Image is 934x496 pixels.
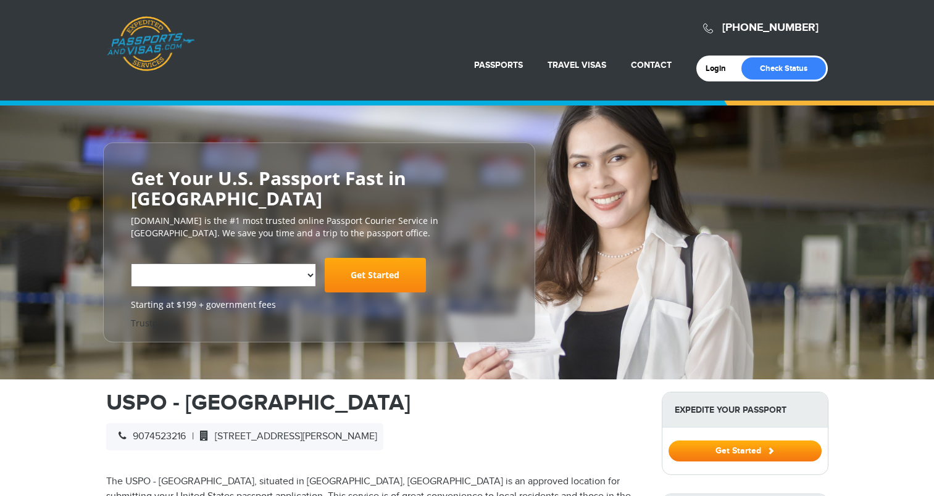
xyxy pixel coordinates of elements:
a: [PHONE_NUMBER] [722,21,819,35]
a: Get Started [325,258,426,292]
a: Check Status [741,57,826,80]
h2: Get Your U.S. Passport Fast in [GEOGRAPHIC_DATA] [131,168,507,209]
a: Passports [474,60,523,70]
h1: USPO - [GEOGRAPHIC_DATA] [106,392,643,414]
p: [DOMAIN_NAME] is the #1 most trusted online Passport Courier Service in [GEOGRAPHIC_DATA]. We sav... [131,215,507,239]
a: Passports & [DOMAIN_NAME] [107,16,194,72]
a: Contact [631,60,672,70]
a: Trustpilot [131,317,171,329]
span: [STREET_ADDRESS][PERSON_NAME] [194,431,377,442]
span: Starting at $199 + government fees [131,299,507,311]
a: Login [706,64,735,73]
span: 9074523216 [112,431,186,442]
strong: Expedite Your Passport [662,392,828,428]
button: Get Started [669,440,822,461]
a: Get Started [669,445,822,455]
div: | [106,423,383,450]
a: Travel Visas [548,60,606,70]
